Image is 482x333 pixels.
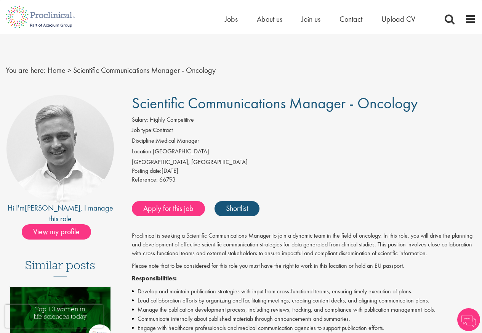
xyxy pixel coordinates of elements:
[132,158,476,167] div: [GEOGRAPHIC_DATA], [GEOGRAPHIC_DATA]
[73,65,216,75] span: Scientific Communications Manager - Oncology
[132,175,158,184] label: Reference:
[225,14,238,24] a: Jobs
[159,175,176,183] span: 66793
[6,95,114,203] img: imeage of recruiter Joshua Bye
[132,305,476,314] li: Manage the publication development process, including reviews, tracking, and compliance with publ...
[339,14,362,24] a: Contact
[301,14,320,24] a: Join us
[132,137,476,147] li: Medical Manager
[257,14,282,24] a: About us
[6,65,46,75] span: You are here:
[132,274,177,282] strong: Responsibilities:
[132,287,476,296] li: Develop and maintain publication strategies with input from cross-functional teams, ensuring time...
[6,203,115,224] div: Hi I'm , I manage this role
[132,126,476,137] li: Contract
[132,93,418,113] span: Scientific Communications Manager - Oncology
[25,203,80,213] a: [PERSON_NAME]
[132,116,148,124] label: Salary:
[457,308,480,331] img: Chatbot
[132,167,476,175] div: [DATE]
[22,226,99,236] a: View my profile
[132,147,153,156] label: Location:
[132,232,476,258] p: Proclinical is seeking a Scientific Communications Manager to join a dynamic team in the field of...
[48,65,66,75] a: breadcrumb link
[215,201,259,216] a: Shortlist
[132,323,476,333] li: Engage with healthcare professionals and medical communication agencies to support publication ef...
[150,116,194,124] span: Highly Competitive
[132,201,205,216] a: Apply for this job
[132,314,476,323] li: Communicate internally about published materials through announcements and summaries.
[132,126,153,135] label: Job type:
[132,167,162,175] span: Posting date:
[132,296,476,305] li: Lead collaboration efforts by organizing and facilitating meetings, creating content decks, and a...
[5,305,103,328] iframe: reCAPTCHA
[22,224,91,240] span: View my profile
[132,262,476,270] p: Please note that to be considered for this role you must have the right to work in this location ...
[132,147,476,158] li: [GEOGRAPHIC_DATA]
[25,259,95,277] h3: Similar posts
[381,14,415,24] a: Upload CV
[67,65,71,75] span: >
[132,137,156,145] label: Discipline:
